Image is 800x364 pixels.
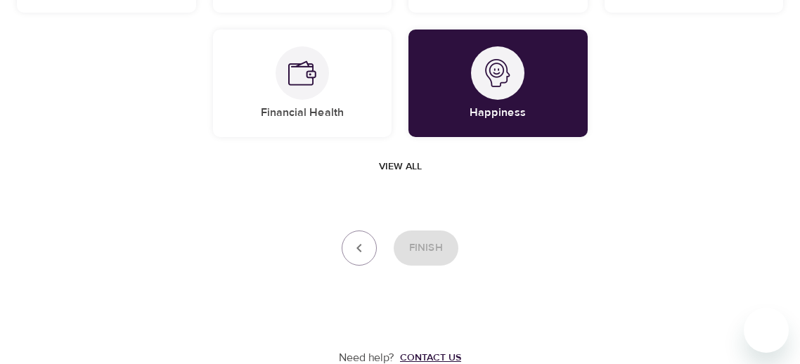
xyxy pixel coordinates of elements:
[470,105,526,120] h5: Happiness
[213,30,392,137] div: Financial HealthFinancial Health
[408,30,588,137] div: HappinessHappiness
[744,308,789,353] iframe: Button to launch messaging window
[379,158,422,176] span: View all
[288,59,316,87] img: Financial Health
[373,154,427,180] button: View all
[484,59,512,87] img: Happiness
[261,105,344,120] h5: Financial Health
